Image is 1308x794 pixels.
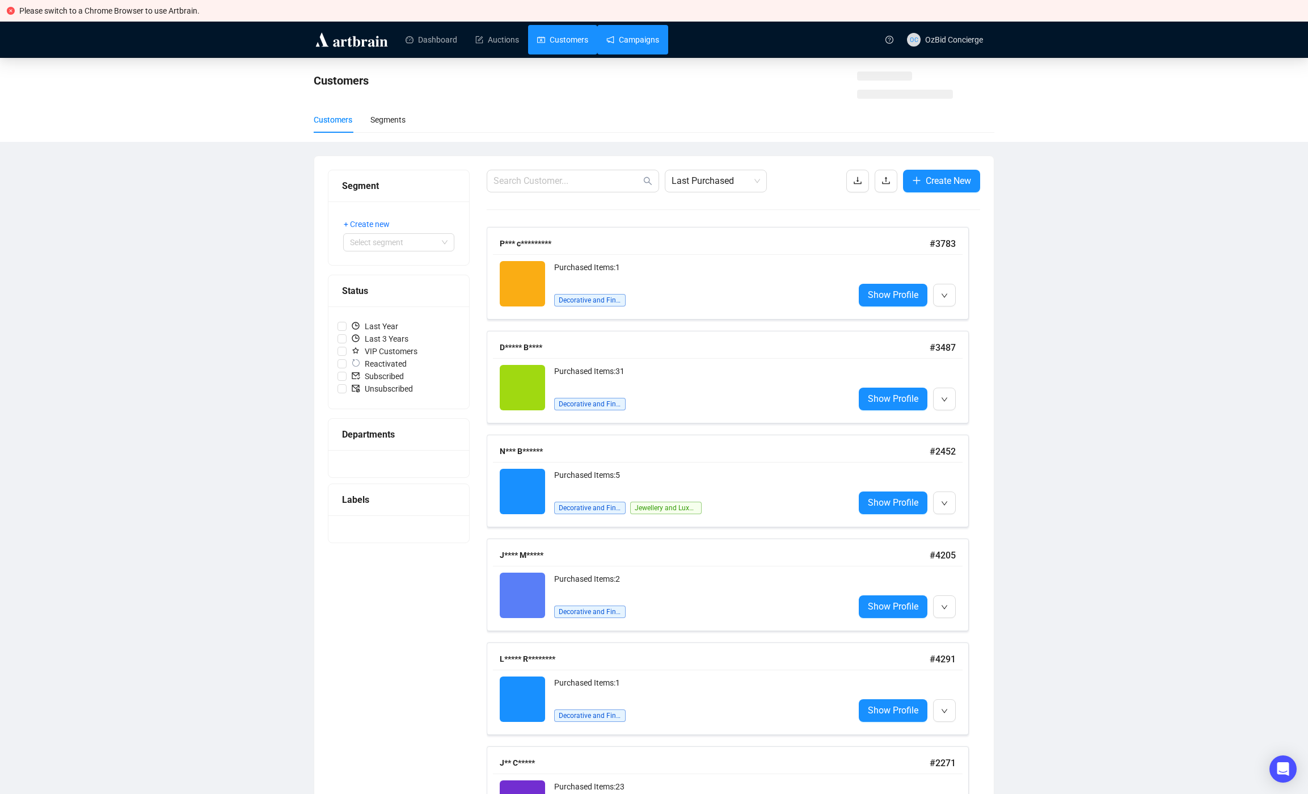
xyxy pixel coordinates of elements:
a: Campaigns [606,25,659,54]
span: plus [912,176,921,185]
span: OzBid Concierge [925,35,983,44]
span: Decorative and Fine Arts [554,294,626,306]
span: Last 3 Years [347,333,413,345]
div: Please switch to a Chrome Browser to use Artbrain. [19,5,1301,17]
span: # 2452 [930,446,956,457]
a: Show Profile [859,388,927,410]
span: + Create new [344,218,390,230]
div: Purchased Items: 5 [554,469,845,491]
span: Jewellery and Luxury [630,502,702,514]
a: D***** B****#3487Purchased Items:31Decorative and Fine ArtsShow Profile [487,331,980,423]
span: down [941,708,948,715]
div: Purchased Items: 31 [554,365,845,388]
span: Show Profile [868,392,918,406]
span: Show Profile [868,599,918,614]
span: down [941,500,948,507]
div: Labels [342,493,455,507]
span: question-circle [885,36,893,44]
a: P*** c*********#3783Purchased Items:1Decorative and Fine ArtsShow Profile [487,227,980,320]
a: Show Profile [859,595,927,618]
span: # 4291 [930,654,956,665]
a: Show Profile [859,491,927,514]
span: Unsubscribed [347,383,417,395]
span: Create New [926,174,971,188]
div: Segment [342,179,455,193]
div: Segments [370,114,406,126]
span: Decorative and Fine Arts [554,502,626,514]
div: Customers [314,114,352,126]
span: down [941,396,948,403]
div: Purchased Items: 1 [554,677,845,699]
span: Subscribed [347,370,408,383]
a: question-circle [879,22,900,57]
span: down [941,292,948,299]
div: Open Intercom Messenger [1269,755,1297,783]
a: Dashboard [406,25,457,54]
a: N*** B******#2452Purchased Items:5Decorative and Fine ArtsJewellery and LuxuryShow Profile [487,435,980,527]
a: Show Profile [859,284,927,306]
span: search [643,177,652,186]
span: Decorative and Fine Arts [554,606,626,618]
div: Purchased Items: 1 [554,261,845,284]
span: upload [881,176,891,185]
span: Show Profile [868,703,918,717]
input: Search Customer... [493,174,641,188]
span: # 2271 [930,758,956,768]
div: Purchased Items: 2 [554,573,845,595]
a: Auctions [475,25,519,54]
span: # 3783 [930,238,956,249]
img: logo [314,31,390,49]
span: Decorative and Fine Arts [554,398,626,410]
span: close-circle [7,7,15,15]
a: Show Profile [859,699,927,722]
div: Departments [342,427,455,442]
span: Reactivated [347,358,411,370]
span: Show Profile [868,288,918,302]
span: Last Year [347,320,403,333]
a: L***** R********#4291Purchased Items:1Decorative and Fine ArtsShow Profile [487,642,980,735]
span: Last Purchased [672,170,760,192]
button: + Create new [343,215,399,233]
span: down [941,604,948,611]
span: download [853,176,862,185]
span: Customers [314,74,369,87]
span: Decorative and Fine Arts [554,709,626,722]
span: VIP Customers [347,345,422,358]
span: # 4205 [930,550,956,561]
span: Show Profile [868,495,918,510]
span: # 3487 [930,342,956,353]
a: J**** M*****#4205Purchased Items:2Decorative and Fine ArtsShow Profile [487,539,980,631]
div: Status [342,284,455,298]
span: OC [910,35,918,44]
button: Create New [903,170,980,192]
a: Customers [537,25,588,54]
